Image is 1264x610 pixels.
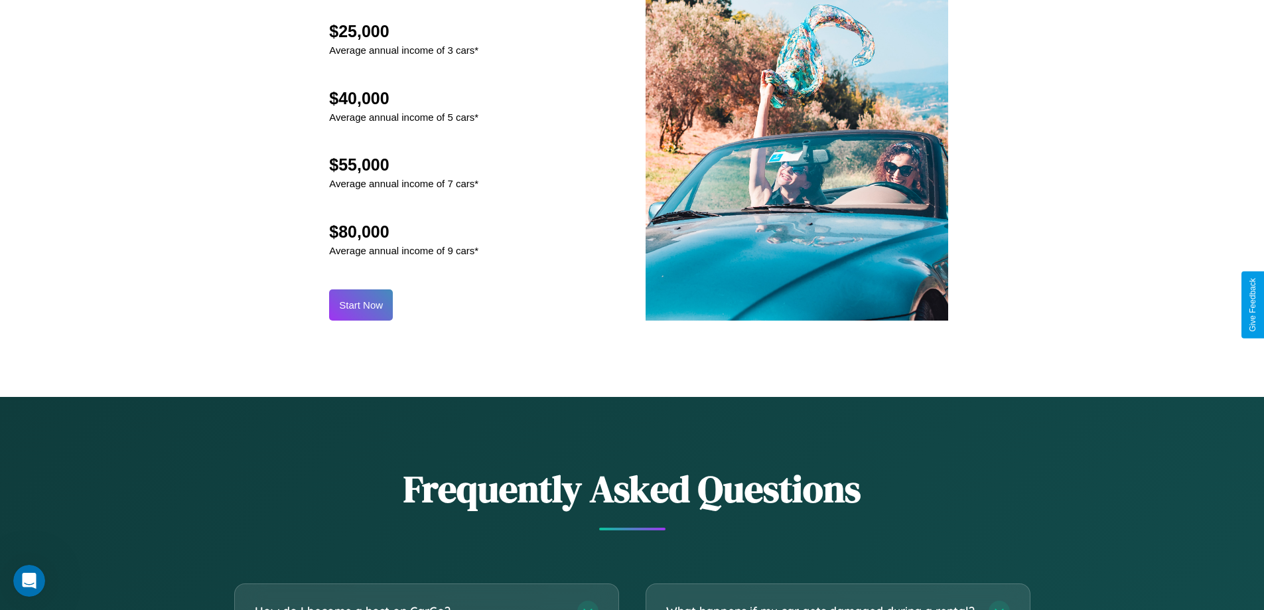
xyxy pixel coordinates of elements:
[329,89,478,108] h2: $40,000
[329,41,478,59] p: Average annual income of 3 cars*
[329,155,478,175] h2: $55,000
[329,108,478,126] p: Average annual income of 5 cars*
[1248,278,1257,332] div: Give Feedback
[234,463,1030,514] h2: Frequently Asked Questions
[329,222,478,242] h2: $80,000
[13,565,45,597] iframe: Intercom live chat
[329,22,478,41] h2: $25,000
[329,175,478,192] p: Average annual income of 7 cars*
[329,242,478,260] p: Average annual income of 9 cars*
[329,289,393,321] button: Start Now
